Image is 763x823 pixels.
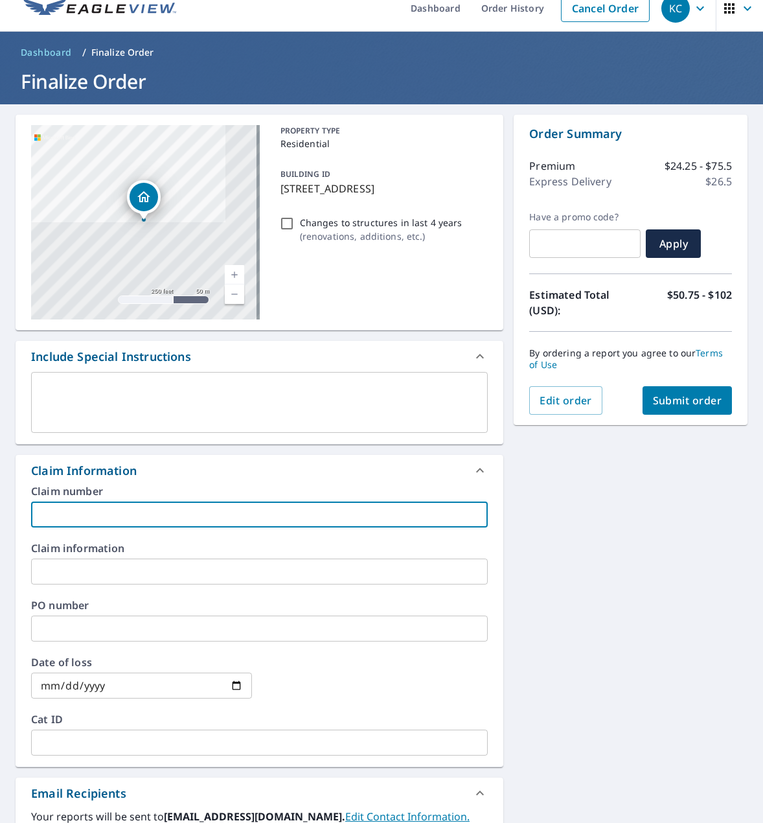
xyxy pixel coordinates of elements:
a: Terms of Use [529,347,723,371]
h1: Finalize Order [16,68,747,95]
nav: breadcrumb [16,42,747,63]
span: Edit order [540,393,592,408]
span: Submit order [653,393,722,408]
p: [STREET_ADDRESS] [280,181,483,196]
span: Apply [656,237,690,251]
div: Include Special Instructions [16,341,503,372]
label: Claim number [31,486,488,496]
label: Cat ID [31,714,488,724]
p: Finalize Order [91,46,154,59]
p: Order Summary [529,125,732,143]
label: Claim information [31,543,488,553]
div: Dropped pin, building 1, Residential property, 719 E State Road 28 Alexandria, IN 46001 [127,180,161,220]
a: Dashboard [16,42,77,63]
li: / [82,45,86,60]
p: BUILDING ID [280,168,330,180]
p: $50.75 - $102 [667,287,732,318]
p: Residential [280,137,483,150]
p: Estimated Total (USD): [529,287,630,318]
button: Submit order [643,386,733,415]
button: Edit order [529,386,602,415]
a: Current Level 17, Zoom Out [225,284,244,304]
p: Express Delivery [529,174,611,189]
div: Email Recipients [31,785,126,802]
span: Dashboard [21,46,72,59]
p: $24.25 - $75.5 [665,158,732,174]
label: Have a promo code? [529,211,641,223]
label: PO number [31,600,488,610]
p: ( renovations, additions, etc. ) [300,229,462,243]
div: Claim Information [16,455,503,486]
label: Date of loss [31,657,252,667]
div: Include Special Instructions [31,348,191,365]
p: Premium [529,158,575,174]
button: Apply [646,229,701,258]
a: Current Level 17, Zoom In [225,265,244,284]
p: By ordering a report you agree to our [529,347,732,371]
div: Email Recipients [16,778,503,809]
div: Claim Information [31,462,137,480]
p: PROPERTY TYPE [280,125,483,137]
p: $26.5 [705,174,732,189]
p: Changes to structures in last 4 years [300,216,462,229]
